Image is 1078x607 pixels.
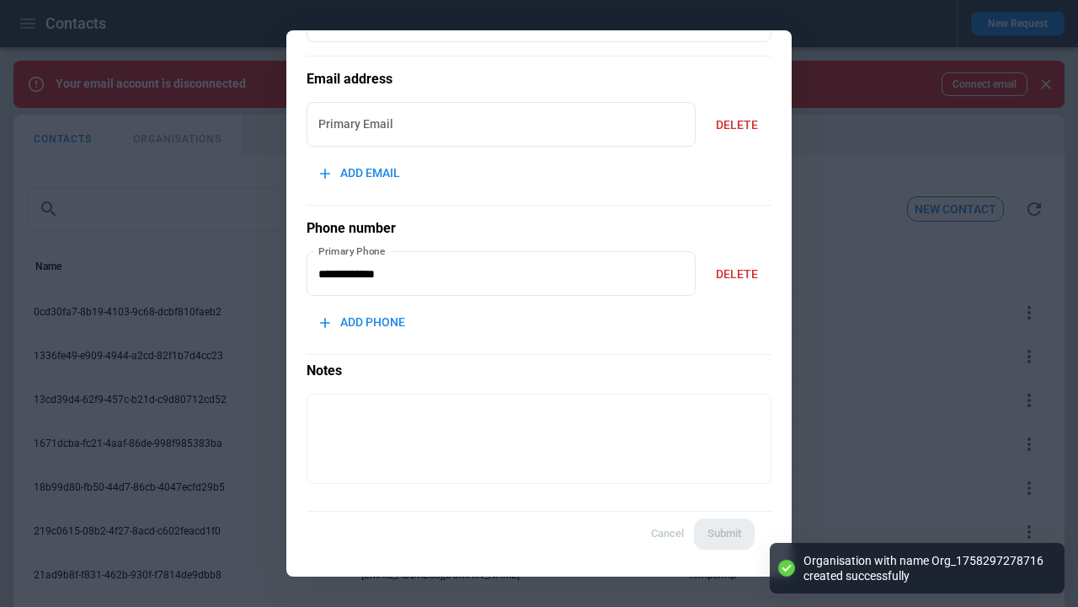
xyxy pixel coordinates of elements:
[803,553,1048,583] div: Organisation with name Org_1758297278716 created successfully
[307,304,419,341] button: ADD PHONE
[702,256,771,293] button: DELETE
[318,244,386,258] label: Primary Phone
[307,219,771,238] h5: Phone number
[307,155,414,191] button: ADD EMAIL
[307,354,771,380] p: Notes
[307,70,771,89] h5: Email address
[702,107,771,143] button: DELETE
